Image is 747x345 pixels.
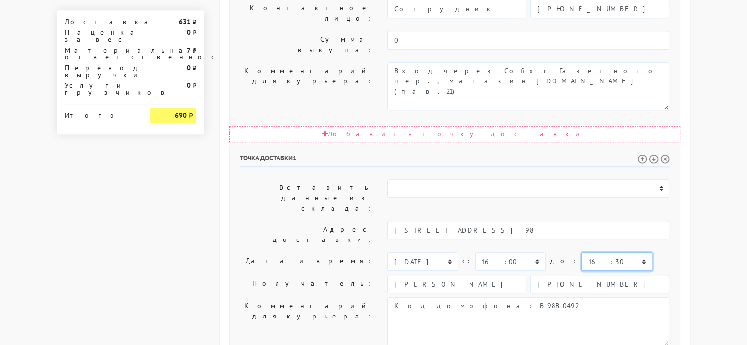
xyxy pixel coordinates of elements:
h6: Точка доставки [240,154,670,167]
div: Перевод выручки [57,64,143,78]
label: Вставить данные из склада: [232,179,381,217]
input: Имя [387,275,526,293]
label: Получатель: [232,275,381,293]
strong: 0 [186,28,190,37]
strong: 0 [186,81,190,90]
span: 1 [293,154,297,162]
div: Материальная ответственность [57,47,143,60]
strong: 7 [186,46,190,54]
input: Телефон [530,275,669,293]
strong: 690 [174,111,186,120]
textarea: Вход через Cofix с Газетного пер., магазин [DOMAIN_NAME](пав.21) [387,62,669,110]
div: Добавить точку доставки [229,126,680,142]
label: c: [462,252,471,269]
div: Наценка за вес [57,29,143,43]
div: Доставка [57,18,143,25]
label: Сумма выкупа: [232,31,381,58]
label: Адрес доставки: [232,221,381,248]
strong: 0 [186,63,190,72]
label: Комментарий для курьера: [232,62,381,110]
label: до: [550,252,578,269]
label: Дата и время: [232,252,381,271]
div: Итого [65,108,136,119]
strong: 631 [178,17,190,26]
div: Услуги грузчиков [57,82,143,96]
